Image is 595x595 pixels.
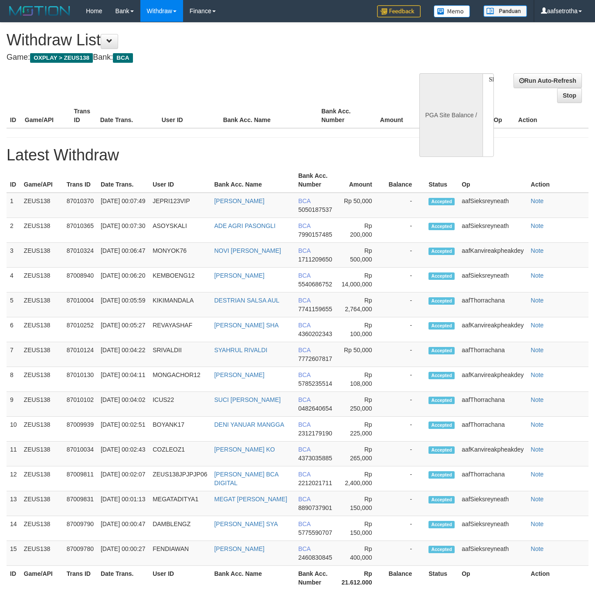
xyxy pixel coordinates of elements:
span: BCA [298,520,310,527]
th: Status [425,168,458,193]
td: 87009831 [63,491,97,516]
a: Stop [557,88,582,103]
td: 12 [7,466,20,491]
td: ASOYSKALI [149,218,211,243]
span: 7990157485 [298,231,332,238]
td: Rp 100,000 [338,317,385,342]
td: BOYANK17 [149,417,211,442]
td: 87010252 [63,317,97,342]
td: 8 [7,367,20,392]
td: Rp 2,400,000 [338,466,385,491]
th: Trans ID [71,103,97,128]
span: Accepted [428,471,455,479]
a: NOVI [PERSON_NAME] [214,247,281,254]
td: ZEUS138 [20,417,63,442]
td: Rp 200,000 [338,218,385,243]
td: [DATE] 00:07:30 [97,218,149,243]
td: ZEUS138 [20,243,63,268]
th: Game/API [21,103,71,128]
td: aafThorrachana [458,292,527,317]
span: BCA [298,545,310,552]
span: Accepted [428,397,455,404]
a: [PERSON_NAME] BCA DIGITAL [214,471,278,486]
th: User ID [149,168,211,193]
td: Rp 2,764,000 [338,292,385,317]
th: Amount [338,168,385,193]
td: - [385,392,425,417]
td: JEPRI123VIP [149,193,211,218]
td: 5 [7,292,20,317]
td: 1 [7,193,20,218]
th: Bank Acc. Name [211,168,295,193]
a: Note [531,222,544,229]
td: 87009790 [63,516,97,541]
th: Trans ID [63,566,97,591]
td: Rp 400,000 [338,541,385,566]
span: 7772607817 [298,355,332,362]
a: Note [531,322,544,329]
span: 0482640654 [298,405,332,412]
th: Action [527,168,588,193]
th: ID [7,103,21,128]
h1: Withdraw List [7,31,388,49]
span: Accepted [428,422,455,429]
td: aafThorrachana [458,342,527,367]
td: aafKanvireakpheakdey [458,317,527,342]
span: BCA [298,347,310,354]
td: ZEUS138 [20,466,63,491]
td: SRIVALDII [149,342,211,367]
td: ZEUS138 [20,268,63,292]
th: Op [490,103,514,128]
td: - [385,342,425,367]
span: BCA [298,421,310,428]
th: Game/API [20,566,63,591]
td: Rp 500,000 [338,243,385,268]
span: 1711209650 [298,256,332,263]
a: SYAHRUL RIVALDI [214,347,267,354]
th: Balance [385,566,425,591]
th: Trans ID [63,168,97,193]
td: 4 [7,268,20,292]
td: MONYOK76 [149,243,211,268]
td: FENDIAWAN [149,541,211,566]
th: ID [7,168,20,193]
span: 8890737901 [298,504,332,511]
td: aafThorrachana [458,417,527,442]
td: MONGACHOR12 [149,367,211,392]
td: ZEUS138 [20,541,63,566]
img: Button%20Memo.svg [434,5,470,17]
td: 87010124 [63,342,97,367]
a: MEGAT [PERSON_NAME] [214,496,287,503]
a: Note [531,197,544,204]
th: Bank Acc. Number [295,566,338,591]
span: Accepted [428,223,455,230]
th: ID [7,566,20,591]
td: 13 [7,491,20,516]
th: Balance [385,168,425,193]
td: [DATE] 00:02:51 [97,417,149,442]
td: KEMBOENG12 [149,268,211,292]
td: aafThorrachana [458,466,527,491]
td: Rp 50,000 [338,193,385,218]
td: aafKanvireakpheakdey [458,243,527,268]
td: [DATE] 00:00:47 [97,516,149,541]
td: 7 [7,342,20,367]
td: [DATE] 00:06:20 [97,268,149,292]
td: aafSieksreyneath [458,268,527,292]
a: Note [531,371,544,378]
span: Accepted [428,297,455,305]
td: aafSieksreyneath [458,491,527,516]
td: [DATE] 00:04:02 [97,392,149,417]
td: 87010365 [63,218,97,243]
td: ICUS22 [149,392,211,417]
td: aafSieksreyneath [458,193,527,218]
a: [PERSON_NAME] KO [214,446,275,453]
td: - [385,367,425,392]
span: BCA [298,471,310,478]
th: Balance [416,103,461,128]
td: 9 [7,392,20,417]
th: Status [425,566,458,591]
td: 6 [7,317,20,342]
th: Date Trans. [97,103,158,128]
span: Accepted [428,372,455,379]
